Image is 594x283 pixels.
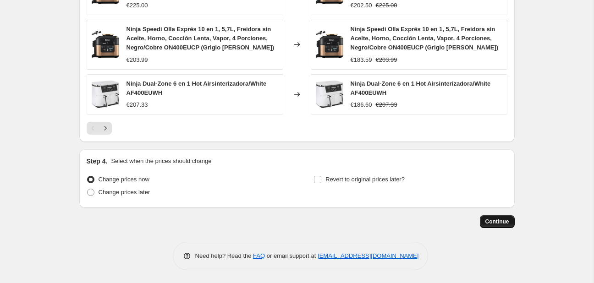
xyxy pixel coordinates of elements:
[99,176,149,183] span: Change prices now
[92,31,119,58] img: 61j4ozNV_hL._AC_SL1500_80x.jpg
[126,1,148,10] div: €225.00
[351,100,372,109] div: €186.60
[99,189,150,196] span: Change prices later
[485,218,509,225] span: Continue
[325,176,405,183] span: Revert to original prices later?
[111,157,211,166] p: Select when the prices should change
[253,252,265,259] a: FAQ
[87,122,112,135] nav: Pagination
[126,26,275,51] span: Ninja Speedi Olla Exprés 10 en 1, 5,7L, Freidora sin Aceite, Horno, Cocción Lenta, Vapor, 4 Porci...
[195,252,253,259] span: Need help? Read the
[99,122,112,135] button: Next
[316,31,343,58] img: 61j4ozNV_hL._AC_SL1500_80x.jpg
[316,81,343,108] img: 71BU1WV0nTL._AC_SL1500_80x.jpg
[376,55,397,65] strike: €203.99
[376,1,397,10] strike: €225.00
[126,80,267,96] span: Ninja Dual-Zone 6 en 1 Hot Airsinterizadora/White AF400EUWH
[126,55,148,65] div: €203.99
[87,157,108,166] h2: Step 4.
[265,252,318,259] span: or email support at
[480,215,515,228] button: Continue
[351,55,372,65] div: €183.59
[351,1,372,10] div: €202.50
[376,100,397,109] strike: €207.33
[351,80,491,96] span: Ninja Dual-Zone 6 en 1 Hot Airsinterizadora/White AF400EUWH
[318,252,418,259] a: [EMAIL_ADDRESS][DOMAIN_NAME]
[126,100,148,109] div: €207.33
[351,26,499,51] span: Ninja Speedi Olla Exprés 10 en 1, 5,7L, Freidora sin Aceite, Horno, Cocción Lenta, Vapor, 4 Porci...
[92,81,119,108] img: 71BU1WV0nTL._AC_SL1500_80x.jpg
